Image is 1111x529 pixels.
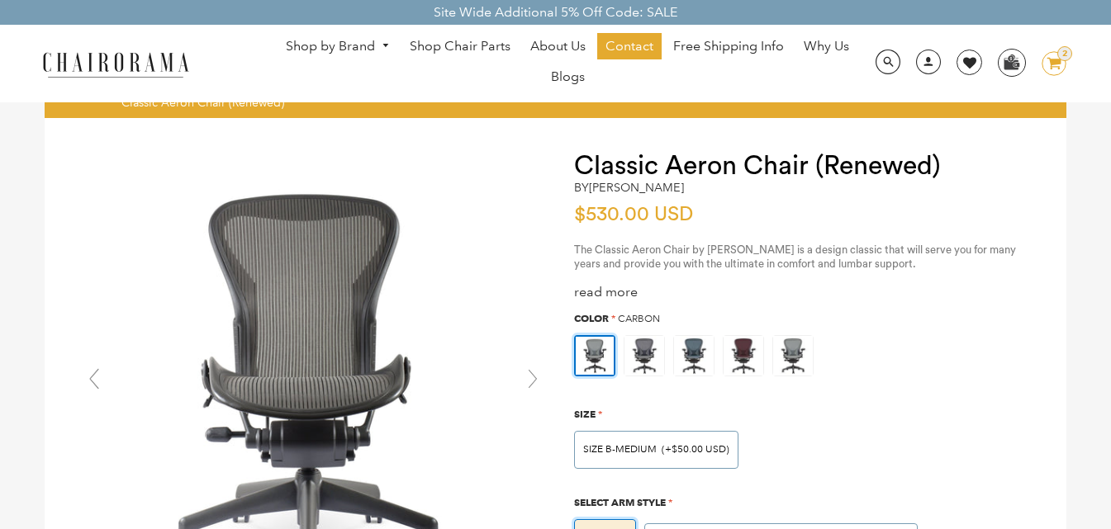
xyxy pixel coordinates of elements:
span: (+$50.00 USD) [662,445,729,455]
span: Contact [605,38,653,55]
img: https://apo-admin.mageworx.com/front/img/chairorama.myshopify.com/ae6848c9e4cbaa293e2d516f385ec6e... [773,336,813,375]
span: Select Arm Style [574,496,666,508]
span: Carbon [618,313,660,325]
img: https://apo-admin.mageworx.com/front/img/chairorama.myshopify.com/934f279385142bb1386b89575167202... [674,336,714,375]
img: https://apo-admin.mageworx.com/front/img/chairorama.myshopify.com/ae6848c9e4cbaa293e2d516f385ec6e... [576,337,614,375]
a: Shop Chair Parts [401,33,519,59]
span: Why Us [804,38,849,55]
a: [PERSON_NAME] [589,180,684,195]
span: The Classic Aeron Chair by [PERSON_NAME] is a design classic that will serve you for many years a... [574,244,1016,269]
img: WhatsApp_Image_2024-07-12_at_16.23.01.webp [999,50,1024,74]
a: Contact [597,33,662,59]
a: Blogs [543,64,593,90]
span: Shop Chair Parts [410,38,510,55]
nav: DesktopNavigation [268,33,866,94]
a: Why Us [795,33,857,59]
h1: Classic Aeron Chair (Renewed) [574,151,1033,181]
span: Blogs [551,68,585,86]
div: read more [574,284,1033,301]
a: About Us [522,33,594,59]
a: Free Shipping Info [665,33,792,59]
img: https://apo-admin.mageworx.com/front/img/chairorama.myshopify.com/f520d7dfa44d3d2e85a5fe9a0a95ca9... [624,336,664,375]
a: Shop by Brand [278,34,398,59]
span: About Us [530,38,586,55]
img: chairorama [33,50,198,78]
h2: by [574,181,684,195]
span: Color [574,312,609,324]
a: Classic Aeron Chair (Renewed) - chairorama [78,378,549,394]
span: Size [574,408,596,420]
img: https://apo-admin.mageworx.com/front/img/chairorama.myshopify.com/f0a8248bab2644c909809aada6fe08d... [724,336,763,375]
a: 2 [1029,51,1066,76]
span: $530.00 USD [574,205,693,224]
span: SIZE B-MEDIUM [583,443,657,456]
span: Free Shipping Info [673,38,784,55]
div: 2 [1057,46,1072,61]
